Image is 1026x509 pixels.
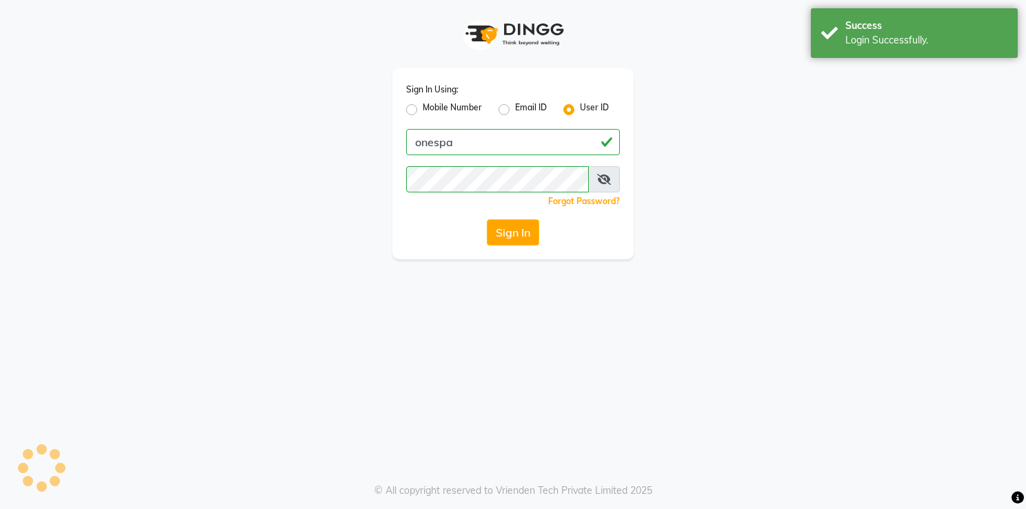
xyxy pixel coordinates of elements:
[406,166,589,192] input: Username
[845,33,1007,48] div: Login Successfully.
[548,196,620,206] a: Forgot Password?
[406,83,459,96] label: Sign In Using:
[515,101,547,118] label: Email ID
[406,129,620,155] input: Username
[580,101,609,118] label: User ID
[845,19,1007,33] div: Success
[423,101,482,118] label: Mobile Number
[458,14,568,54] img: logo1.svg
[487,219,539,246] button: Sign In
